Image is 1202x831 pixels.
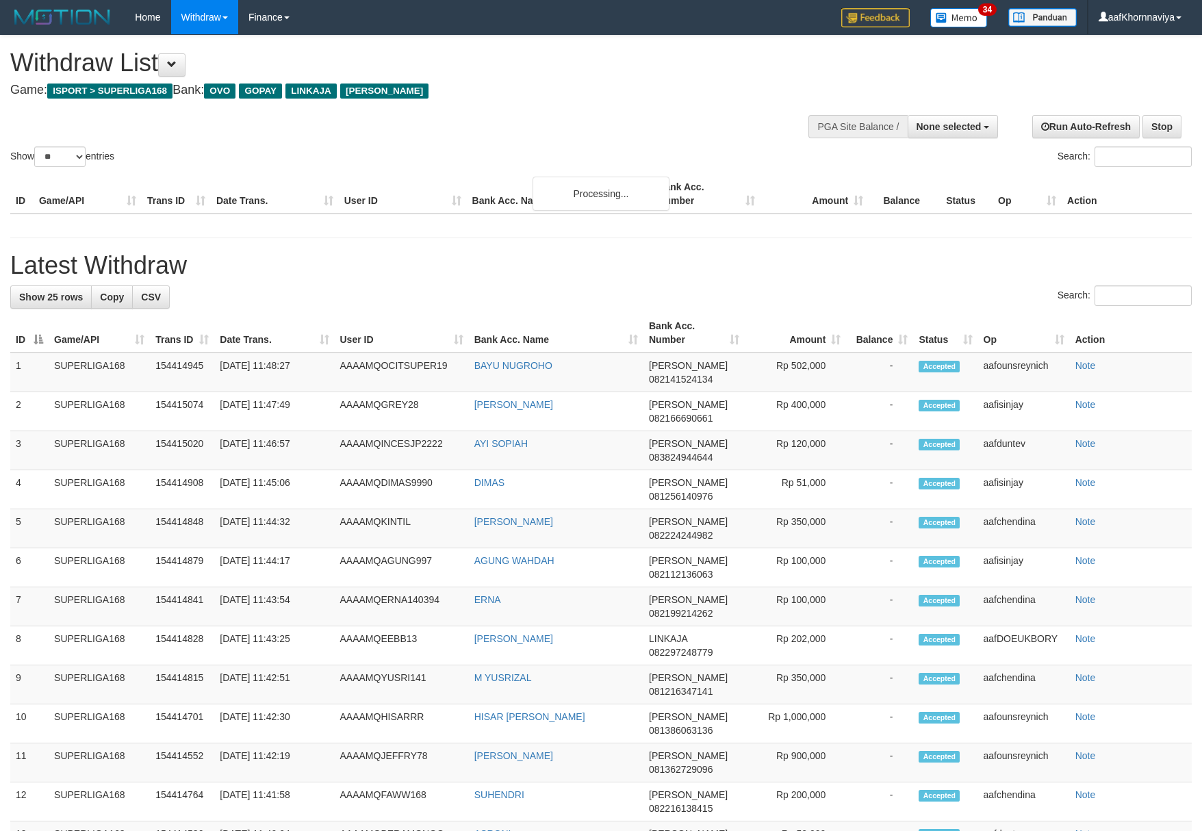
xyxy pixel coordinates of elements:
td: Rp 120,000 [745,431,846,470]
td: 12 [10,782,49,821]
span: Copy 082166690661 to clipboard [649,413,713,424]
a: [PERSON_NAME] [474,633,553,644]
td: aafounsreynich [978,743,1070,782]
td: - [846,470,913,509]
th: ID: activate to sort column descending [10,314,49,353]
td: [DATE] 11:41:58 [214,782,334,821]
span: Accepted [919,751,960,763]
td: [DATE] 11:45:06 [214,470,334,509]
img: Feedback.jpg [841,8,910,27]
td: SUPERLIGA168 [49,704,150,743]
td: - [846,548,913,587]
a: Copy [91,285,133,309]
a: [PERSON_NAME] [474,399,553,410]
td: - [846,353,913,392]
th: Bank Acc. Number: activate to sort column ascending [643,314,745,353]
span: Accepted [919,517,960,528]
span: [PERSON_NAME] [649,594,728,605]
td: SUPERLIGA168 [49,431,150,470]
td: 9 [10,665,49,704]
div: Processing... [533,177,669,211]
span: GOPAY [239,84,282,99]
th: User ID: activate to sort column ascending [335,314,469,353]
td: Rp 200,000 [745,782,846,821]
td: Rp 100,000 [745,548,846,587]
a: Note [1075,438,1096,449]
td: SUPERLIGA168 [49,392,150,431]
td: 11 [10,743,49,782]
img: panduan.png [1008,8,1077,27]
td: - [846,431,913,470]
a: [PERSON_NAME] [474,516,553,527]
td: aafDOEUKBORY [978,626,1070,665]
span: Copy 081362729096 to clipboard [649,764,713,775]
td: 10 [10,704,49,743]
td: [DATE] 11:42:30 [214,704,334,743]
span: Accepted [919,478,960,489]
td: aafchendina [978,587,1070,626]
th: Bank Acc. Number [652,175,760,214]
td: AAAAMQHISARRR [335,704,469,743]
td: Rp 202,000 [745,626,846,665]
td: AAAAMQAGUNG997 [335,548,469,587]
td: [DATE] 11:44:32 [214,509,334,548]
span: [PERSON_NAME] [340,84,429,99]
td: AAAAMQERNA140394 [335,587,469,626]
td: - [846,743,913,782]
span: Copy 081216347141 to clipboard [649,686,713,697]
th: User ID [339,175,467,214]
a: Note [1075,555,1096,566]
td: Rp 350,000 [745,509,846,548]
span: Accepted [919,400,960,411]
td: 154414815 [150,665,214,704]
span: Copy 082216138415 to clipboard [649,803,713,814]
a: CSV [132,285,170,309]
span: Accepted [919,439,960,450]
th: Op: activate to sort column ascending [978,314,1070,353]
td: 7 [10,587,49,626]
th: Status: activate to sort column ascending [913,314,977,353]
th: Amount [760,175,869,214]
span: Copy 082297248779 to clipboard [649,647,713,658]
span: [PERSON_NAME] [649,672,728,683]
a: AYI SOPIAH [474,438,528,449]
a: AGUNG WAHDAH [474,555,554,566]
a: HISAR [PERSON_NAME] [474,711,585,722]
th: Op [993,175,1062,214]
td: Rp 350,000 [745,665,846,704]
td: aafisinjay [978,470,1070,509]
span: Show 25 rows [19,292,83,303]
img: MOTION_logo.png [10,7,114,27]
span: Copy 082224244982 to clipboard [649,530,713,541]
th: Status [941,175,993,214]
a: Note [1075,750,1096,761]
td: aafduntev [978,431,1070,470]
td: aafchendina [978,509,1070,548]
span: Copy 083824944644 to clipboard [649,452,713,463]
a: Run Auto-Refresh [1032,115,1140,138]
th: Action [1062,175,1192,214]
td: SUPERLIGA168 [49,665,150,704]
span: Accepted [919,790,960,802]
td: 2 [10,392,49,431]
a: M YUSRIZAL [474,672,532,683]
td: 154414945 [150,353,214,392]
th: Game/API: activate to sort column ascending [49,314,150,353]
a: Note [1075,672,1096,683]
td: AAAAMQYUSRI141 [335,665,469,704]
label: Search: [1058,285,1192,306]
span: [PERSON_NAME] [649,711,728,722]
td: - [846,782,913,821]
th: Balance: activate to sort column ascending [846,314,913,353]
td: Rp 100,000 [745,587,846,626]
img: Button%20Memo.svg [930,8,988,27]
td: SUPERLIGA168 [49,743,150,782]
td: SUPERLIGA168 [49,782,150,821]
td: 4 [10,470,49,509]
span: [PERSON_NAME] [649,789,728,800]
td: SUPERLIGA168 [49,587,150,626]
a: DIMAS [474,477,504,488]
td: 154414828 [150,626,214,665]
a: ERNA [474,594,501,605]
select: Showentries [34,146,86,167]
